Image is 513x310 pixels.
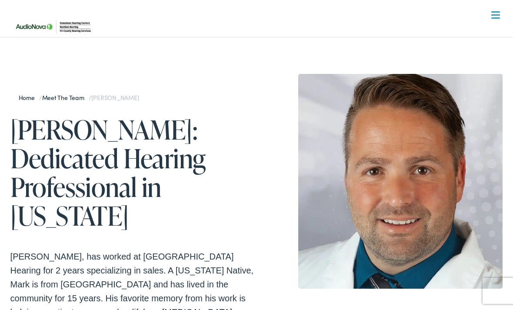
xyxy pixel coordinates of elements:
a: Home [19,93,39,102]
span: [PERSON_NAME] [91,93,139,102]
a: What We Offer [17,35,503,62]
span: / / [19,93,139,102]
h1: [PERSON_NAME]: Dedicated Hearing Professional in [US_STATE] [10,115,256,230]
a: Meet the Team [42,93,89,102]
